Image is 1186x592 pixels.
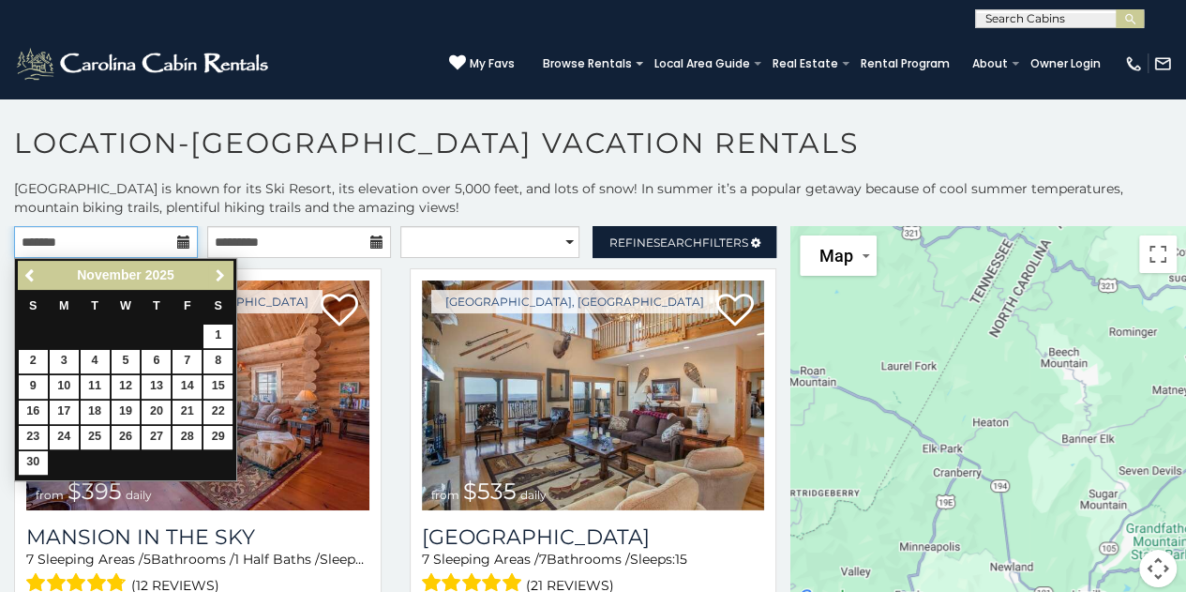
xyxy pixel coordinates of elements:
[81,401,110,424] a: 18
[19,426,48,449] a: 23
[50,426,79,449] a: 24
[818,246,852,266] span: Map
[23,268,38,283] span: Previous
[68,478,122,505] span: $395
[653,235,702,250] span: Search
[142,375,171,399] a: 13
[1139,550,1177,587] button: Map camera controls
[36,488,64,502] span: from
[126,488,152,502] span: daily
[609,235,748,250] span: Refine Filters
[539,551,547,568] span: 7
[14,45,274,83] img: White-1-2.png
[29,299,37,312] span: Sunday
[173,350,202,373] a: 7
[184,299,191,312] span: Friday
[422,551,429,568] span: 7
[422,524,765,550] a: [GEOGRAPHIC_DATA]
[520,488,547,502] span: daily
[91,299,98,312] span: Tuesday
[675,551,687,568] span: 15
[422,281,765,510] img: Southern Star Lodge
[112,350,141,373] a: 5
[213,268,228,283] span: Next
[143,551,151,568] span: 5
[19,401,48,424] a: 16
[203,325,233,348] a: 1
[763,51,848,77] a: Real Estate
[533,51,641,77] a: Browse Rentals
[50,350,79,373] a: 3
[26,551,34,568] span: 7
[215,299,222,312] span: Saturday
[851,51,959,77] a: Rental Program
[120,299,131,312] span: Wednesday
[173,426,202,449] a: 28
[800,235,877,276] button: Change map style
[26,524,369,550] a: Mansion In The Sky
[715,292,753,331] a: Add to favorites
[365,551,378,568] span: 16
[81,350,110,373] a: 4
[145,267,174,282] span: 2025
[50,401,79,424] a: 17
[1153,54,1172,73] img: mail-regular-white.png
[203,401,233,424] a: 22
[173,375,202,399] a: 14
[142,401,171,424] a: 20
[1139,235,1177,273] button: Toggle fullscreen view
[153,299,160,312] span: Thursday
[19,375,48,399] a: 9
[449,54,515,73] a: My Favs
[1124,54,1143,73] img: phone-regular-white.png
[203,426,233,449] a: 29
[19,350,48,373] a: 2
[463,478,517,505] span: $535
[81,375,110,399] a: 11
[142,350,171,373] a: 6
[59,299,69,312] span: Monday
[422,524,765,550] h3: Southern Star Lodge
[77,267,141,282] span: November
[142,426,171,449] a: 27
[20,264,43,287] a: Previous
[203,350,233,373] a: 8
[50,375,79,399] a: 10
[234,551,320,568] span: 1 Half Baths /
[470,55,515,72] span: My Favs
[645,51,759,77] a: Local Area Guide
[112,401,141,424] a: 19
[431,290,718,313] a: [GEOGRAPHIC_DATA], [GEOGRAPHIC_DATA]
[19,451,48,475] a: 30
[1021,51,1110,77] a: Owner Login
[208,264,232,287] a: Next
[112,375,141,399] a: 12
[173,401,202,424] a: 21
[422,281,765,510] a: Southern Star Lodge from $535 daily
[321,292,358,331] a: Add to favorites
[431,488,459,502] span: from
[593,226,776,258] a: RefineSearchFilters
[81,426,110,449] a: 25
[112,426,141,449] a: 26
[203,375,233,399] a: 15
[963,51,1017,77] a: About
